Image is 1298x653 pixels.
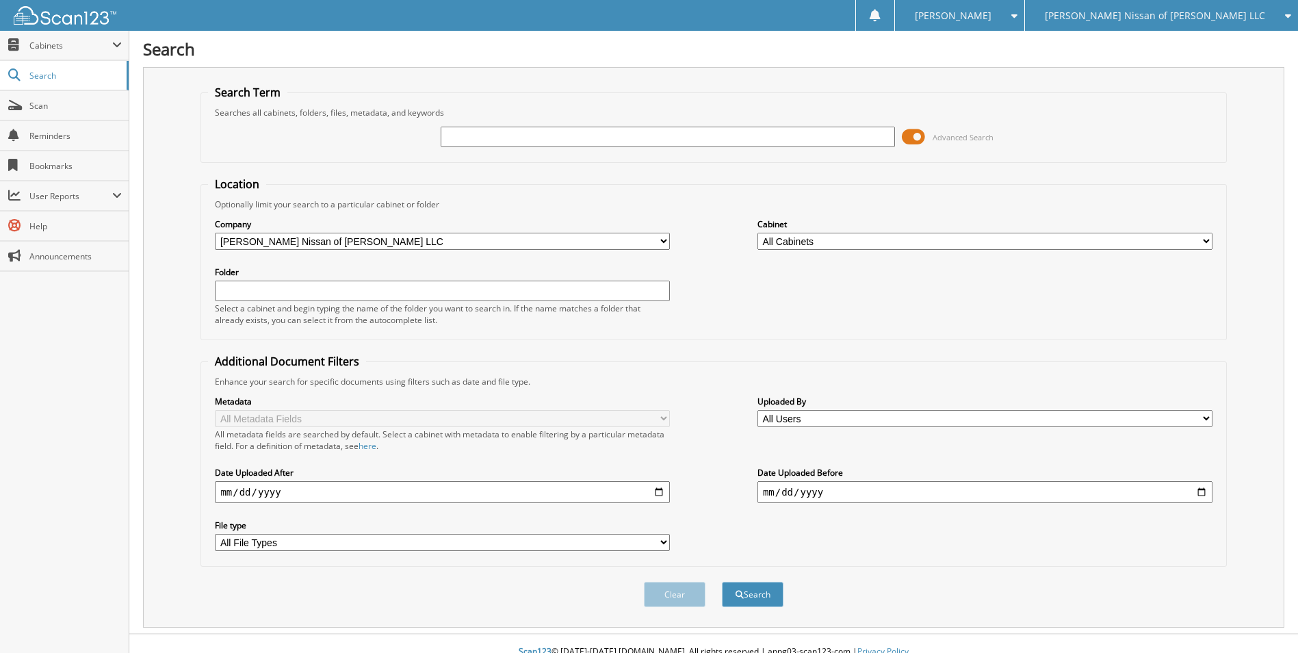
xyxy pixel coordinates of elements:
[208,199,1219,210] div: Optionally limit your search to a particular cabinet or folder
[915,12,991,20] span: [PERSON_NAME]
[359,440,376,452] a: here
[215,303,670,326] div: Select a cabinet and begin typing the name of the folder you want to search in. If the name match...
[215,481,670,503] input: start
[208,354,366,369] legend: Additional Document Filters
[208,107,1219,118] div: Searches all cabinets, folders, files, metadata, and keywords
[29,40,112,51] span: Cabinets
[644,582,705,607] button: Clear
[29,220,122,232] span: Help
[14,6,116,25] img: scan123-logo-white.svg
[215,428,670,452] div: All metadata fields are searched by default. Select a cabinet with metadata to enable filtering b...
[215,467,670,478] label: Date Uploaded After
[208,376,1219,387] div: Enhance your search for specific documents using filters such as date and file type.
[29,190,112,202] span: User Reports
[215,396,670,407] label: Metadata
[29,100,122,112] span: Scan
[29,251,122,262] span: Announcements
[757,396,1212,407] label: Uploaded By
[722,582,783,607] button: Search
[933,132,994,142] span: Advanced Search
[215,266,670,278] label: Folder
[29,130,122,142] span: Reminders
[29,70,120,81] span: Search
[215,218,670,230] label: Company
[29,160,122,172] span: Bookmarks
[757,481,1212,503] input: end
[208,85,287,100] legend: Search Term
[143,38,1284,60] h1: Search
[208,177,266,192] legend: Location
[757,218,1212,230] label: Cabinet
[215,520,670,531] label: File type
[757,467,1212,478] label: Date Uploaded Before
[1045,12,1265,20] span: [PERSON_NAME] Nissan of [PERSON_NAME] LLC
